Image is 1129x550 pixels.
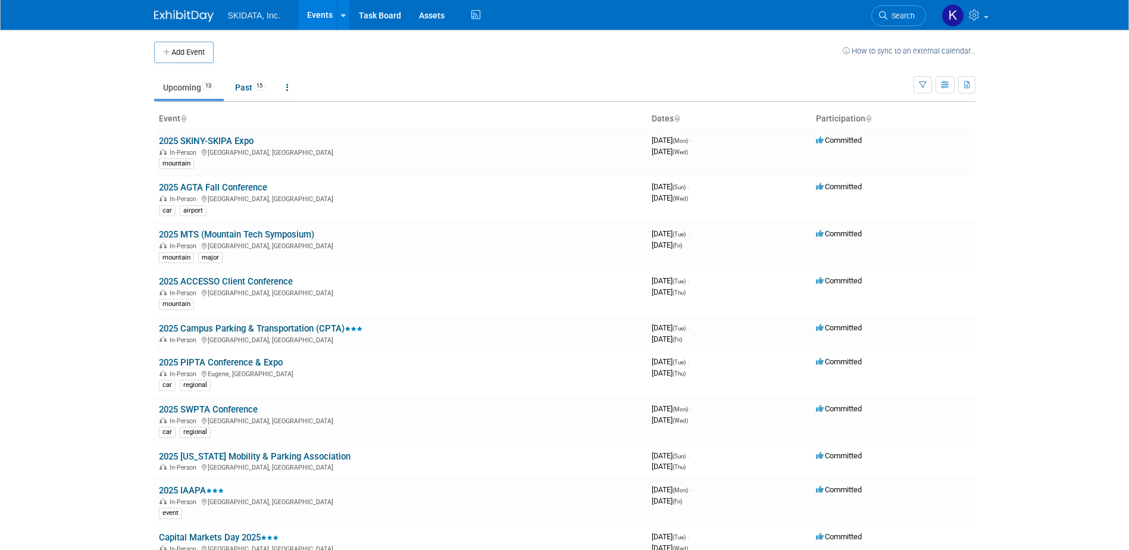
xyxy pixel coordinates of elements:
[652,323,689,332] span: [DATE]
[816,451,862,460] span: Committed
[673,242,682,249] span: (Fri)
[154,109,647,129] th: Event
[687,357,689,366] span: -
[159,276,293,287] a: 2025 ACCESSO Client Conference
[816,182,862,191] span: Committed
[652,462,686,471] span: [DATE]
[159,415,642,425] div: [GEOGRAPHIC_DATA], [GEOGRAPHIC_DATA]
[159,182,267,193] a: 2025 AGTA Fall Conference
[253,82,266,90] span: 15
[228,11,280,20] span: SKIDATA, Inc.
[816,357,862,366] span: Committed
[865,114,871,123] a: Sort by Participation Type
[887,11,915,20] span: Search
[154,76,224,99] a: Upcoming13
[159,496,642,506] div: [GEOGRAPHIC_DATA], [GEOGRAPHIC_DATA]
[652,276,689,285] span: [DATE]
[170,336,200,344] span: In-Person
[180,427,211,437] div: regional
[159,158,194,169] div: mountain
[154,10,214,22] img: ExhibitDay
[652,147,688,156] span: [DATE]
[652,496,682,505] span: [DATE]
[652,451,689,460] span: [DATE]
[159,357,283,368] a: 2025 PIPTA Conference & Expo
[673,406,688,412] span: (Mon)
[652,415,688,424] span: [DATE]
[652,193,688,202] span: [DATE]
[180,114,186,123] a: Sort by Event Name
[871,5,926,26] a: Search
[816,485,862,494] span: Committed
[159,404,258,415] a: 2025 SWPTA Conference
[159,427,176,437] div: car
[160,149,167,155] img: In-Person Event
[673,195,688,202] span: (Wed)
[673,184,686,190] span: (Sun)
[687,451,689,460] span: -
[159,462,642,471] div: [GEOGRAPHIC_DATA], [GEOGRAPHIC_DATA]
[673,487,688,493] span: (Mon)
[673,289,686,296] span: (Thu)
[690,136,692,145] span: -
[652,368,686,377] span: [DATE]
[180,380,211,390] div: regional
[159,193,642,203] div: [GEOGRAPHIC_DATA], [GEOGRAPHIC_DATA]
[159,368,642,378] div: Eugene, [GEOGRAPHIC_DATA]
[160,370,167,376] img: In-Person Event
[226,76,275,99] a: Past15
[160,498,167,504] img: In-Person Event
[673,336,682,343] span: (Fri)
[687,323,689,332] span: -
[159,136,254,146] a: 2025 SKINY-SKIPA Expo
[673,137,688,144] span: (Mon)
[160,195,167,201] img: In-Person Event
[159,229,314,240] a: 2025 MTS (Mountain Tech Symposium)
[673,231,686,237] span: (Tue)
[673,149,688,155] span: (Wed)
[159,252,194,263] div: mountain
[816,323,862,332] span: Committed
[159,451,351,462] a: 2025 [US_STATE] Mobility & Parking Association
[652,240,682,249] span: [DATE]
[816,136,862,145] span: Committed
[159,380,176,390] div: car
[652,357,689,366] span: [DATE]
[942,4,964,27] img: Kim Masoner
[673,370,686,377] span: (Thu)
[652,532,689,541] span: [DATE]
[673,278,686,285] span: (Tue)
[673,453,686,460] span: (Sun)
[687,182,689,191] span: -
[673,534,686,540] span: (Tue)
[652,182,689,191] span: [DATE]
[673,325,686,332] span: (Tue)
[159,532,279,543] a: Capital Markets Day 2025
[816,229,862,238] span: Committed
[687,532,689,541] span: -
[159,335,642,344] div: [GEOGRAPHIC_DATA], [GEOGRAPHIC_DATA]
[811,109,975,129] th: Participation
[159,299,194,310] div: mountain
[816,532,862,541] span: Committed
[159,287,642,297] div: [GEOGRAPHIC_DATA], [GEOGRAPHIC_DATA]
[673,464,686,470] span: (Thu)
[674,114,680,123] a: Sort by Start Date
[687,229,689,238] span: -
[160,336,167,342] img: In-Person Event
[170,370,200,378] span: In-Person
[160,464,167,470] img: In-Person Event
[159,323,362,334] a: 2025 Campus Parking & Transportation (CPTA)
[202,82,215,90] span: 13
[652,404,692,413] span: [DATE]
[170,149,200,157] span: In-Person
[154,42,214,63] button: Add Event
[652,229,689,238] span: [DATE]
[843,46,975,55] a: How to sync to an external calendar...
[170,464,200,471] span: In-Person
[159,205,176,216] div: car
[687,276,689,285] span: -
[170,242,200,250] span: In-Person
[170,289,200,297] span: In-Person
[159,240,642,250] div: [GEOGRAPHIC_DATA], [GEOGRAPHIC_DATA]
